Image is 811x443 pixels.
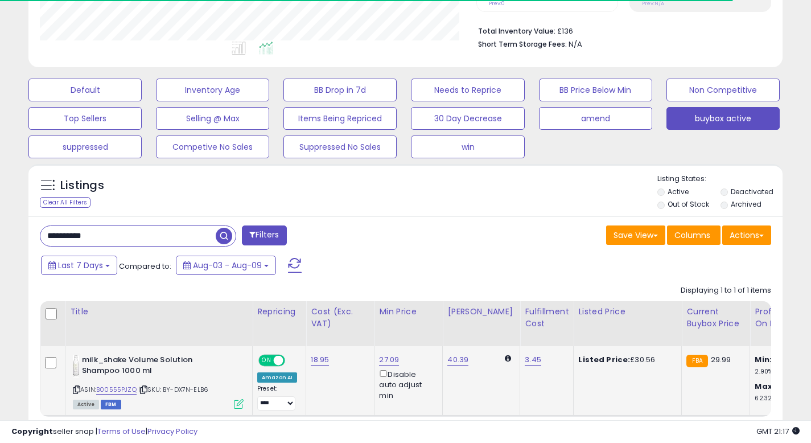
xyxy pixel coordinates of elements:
button: Default [28,79,142,101]
span: Columns [674,229,710,241]
button: Last 7 Days [41,256,117,275]
button: 30 Day Decrease [411,107,524,130]
a: B00555PJZQ [96,385,137,395]
button: Needs to Reprice [411,79,524,101]
div: Cost (Exc. VAT) [311,306,369,330]
button: Selling @ Max [156,107,269,130]
a: Privacy Policy [147,426,197,437]
span: 29.99 [711,354,731,365]
div: Clear All Filters [40,197,90,208]
div: Listed Price [578,306,677,318]
button: BB Drop in 7d [283,79,397,101]
button: win [411,136,524,158]
div: [PERSON_NAME] [447,306,515,318]
button: Inventory Age [156,79,269,101]
img: 31+rrSIf3oL._SL40_.jpg [73,355,79,378]
b: milk_shake Volume Solution Shampoo 1000 ml [82,355,220,379]
a: 3.45 [525,354,541,366]
button: Items Being Repriced [283,107,397,130]
p: Listing States: [657,174,783,184]
b: Min: [755,354,772,365]
div: Fulfillment Cost [525,306,569,330]
span: OFF [283,356,302,366]
h5: Listings [60,178,104,194]
span: Compared to: [119,261,171,272]
span: All listings currently available for purchase on Amazon [73,400,99,409]
span: FBM [101,400,121,409]
button: amend [539,107,652,130]
button: Top Sellers [28,107,142,130]
button: Actions [722,225,771,245]
span: ON [260,356,274,366]
label: Archived [731,199,761,209]
div: Current Buybox Price [686,306,745,330]
strong: Copyright [11,426,53,437]
button: Filters [242,225,286,245]
button: Suppressed No Sales [283,136,397,158]
button: Aug-03 - Aug-09 [176,256,276,275]
div: Min Price [379,306,438,318]
button: Save View [606,225,665,245]
button: suppressed [28,136,142,158]
button: BB Price Below Min [539,79,652,101]
div: Amazon AI [257,372,297,383]
label: Out of Stock [668,199,709,209]
span: Last 7 Days [58,260,103,271]
a: 40.39 [447,354,468,366]
div: Displaying 1 to 1 of 1 items [681,285,771,296]
div: Preset: [257,385,297,411]
small: FBA [686,355,707,367]
a: 18.95 [311,354,329,366]
div: Repricing [257,306,301,318]
label: Active [668,187,689,196]
span: Aug-03 - Aug-09 [193,260,262,271]
div: ASIN: [73,355,244,408]
div: Disable auto adjust min [379,368,434,401]
div: Title [70,306,248,318]
a: Terms of Use [97,426,146,437]
span: 2025-08-17 21:17 GMT [756,426,800,437]
span: | SKU: BY-DX7N-ELB6 [138,385,208,394]
button: Non Competitive [666,79,780,101]
div: seller snap | | [11,426,197,437]
a: 27.09 [379,354,399,366]
div: £30.56 [578,355,673,365]
label: Deactivated [731,187,773,196]
button: Columns [667,225,721,245]
b: Max: [755,381,775,392]
button: Competive No Sales [156,136,269,158]
b: Listed Price: [578,354,630,365]
button: buybox active [666,107,780,130]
